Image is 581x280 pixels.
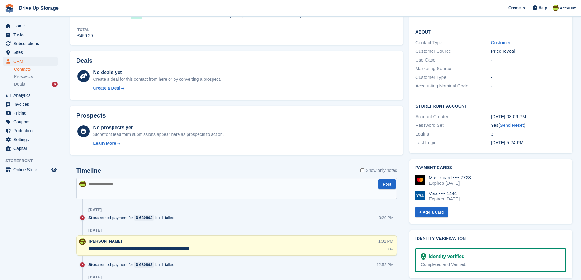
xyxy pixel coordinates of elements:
a: menu [3,144,58,153]
a: 680892 [134,215,154,221]
div: Contact Type [415,39,491,46]
div: - [491,74,566,81]
div: Visa •••• 1444 [429,191,460,196]
a: menu [3,165,58,174]
a: Send Reset [500,122,524,128]
div: Create a Deal [93,85,120,91]
span: Invoices [13,100,50,108]
span: Home [13,22,50,30]
span: Sites [13,48,50,57]
div: [DATE] [88,207,102,212]
label: Show only notes [360,167,397,174]
a: menu [3,91,58,100]
div: Password Set [415,122,491,129]
div: Customer Source [415,48,491,55]
a: Create a Deal [93,85,221,91]
span: Stora [88,262,99,268]
a: menu [3,48,58,57]
div: 680892 [139,262,152,268]
a: + Add a Card [415,207,448,217]
a: Contacts [14,66,58,72]
div: [DATE] [88,275,102,280]
span: Coupons [13,118,50,126]
a: menu [3,109,58,117]
span: CRM [13,57,50,66]
a: menu [3,118,58,126]
span: ( ) [498,122,525,128]
span: Help [539,5,547,11]
span: Pricing [13,109,50,117]
div: £459.20 [77,33,93,39]
h2: Payment cards [415,165,566,170]
span: Subscriptions [13,39,50,48]
a: Deals 6 [14,81,58,87]
span: Stora [88,215,99,221]
span: Protection [13,126,50,135]
div: 680892 [139,215,152,221]
div: [DATE] 03:09 PM [491,113,566,120]
div: Account Created [415,113,491,120]
div: 1:01 PM [378,238,393,244]
div: Create a deal for this contact from here or by converting a prospect. [93,76,221,83]
a: menu [3,135,58,144]
a: menu [3,126,58,135]
div: No deals yet [93,69,221,76]
div: No prospects yet [93,124,224,131]
span: Online Store [13,165,50,174]
h2: Timeline [76,167,101,174]
div: - [491,65,566,72]
div: 3 [491,131,566,138]
div: Customer Type [415,74,491,81]
div: retried payment for but it failed [88,215,178,221]
span: Deals [14,81,25,87]
div: 6 [52,82,58,87]
span: Create [508,5,521,11]
h2: Prospects [76,112,106,119]
a: Prospects [14,73,58,80]
h2: Storefront Account [415,103,566,109]
a: menu [3,57,58,66]
div: [DATE] [88,228,102,233]
span: Capital [13,144,50,153]
div: retried payment for but it failed [88,262,178,268]
div: Logins [415,131,491,138]
div: Learn More [93,140,116,147]
div: - [491,83,566,90]
img: Lindsay Dawes [79,238,86,245]
input: Show only notes [360,167,364,174]
span: Analytics [13,91,50,100]
div: Total [77,27,93,33]
div: Mastercard •••• 7723 [429,175,471,180]
a: Drive Up Storage [16,3,61,13]
time: 2025-06-17 16:24:39 UTC [491,140,524,145]
div: Use Case [415,57,491,64]
div: 12:52 PM [376,262,393,268]
div: Price reveal [491,48,566,55]
div: Completed and Verified. [421,261,561,268]
img: Lindsay Dawes [79,181,86,187]
div: Expires [DATE] [429,180,471,186]
span: [PERSON_NAME] [89,239,122,243]
div: Yes [491,122,566,129]
img: Identity Verification Ready [421,253,426,260]
span: Tasks [13,30,50,39]
div: Storefront lead form submissions appear here as prospects to action. [93,131,224,138]
button: Post [378,179,396,189]
a: Preview store [50,166,58,173]
span: Prospects [14,74,33,80]
img: Lindsay Dawes [553,5,559,11]
a: menu [3,39,58,48]
a: menu [3,30,58,39]
h2: Deals [76,57,92,64]
span: Account [560,5,576,11]
div: Last Login [415,139,491,146]
a: 680892 [134,262,154,268]
div: Marketing Source [415,65,491,72]
h2: Identity verification [415,236,566,241]
div: 3:29 PM [379,215,393,221]
img: Mastercard Logo [415,175,425,185]
span: Storefront [5,158,61,164]
div: - [491,57,566,64]
a: Customer [491,40,511,45]
span: Settings [13,135,50,144]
